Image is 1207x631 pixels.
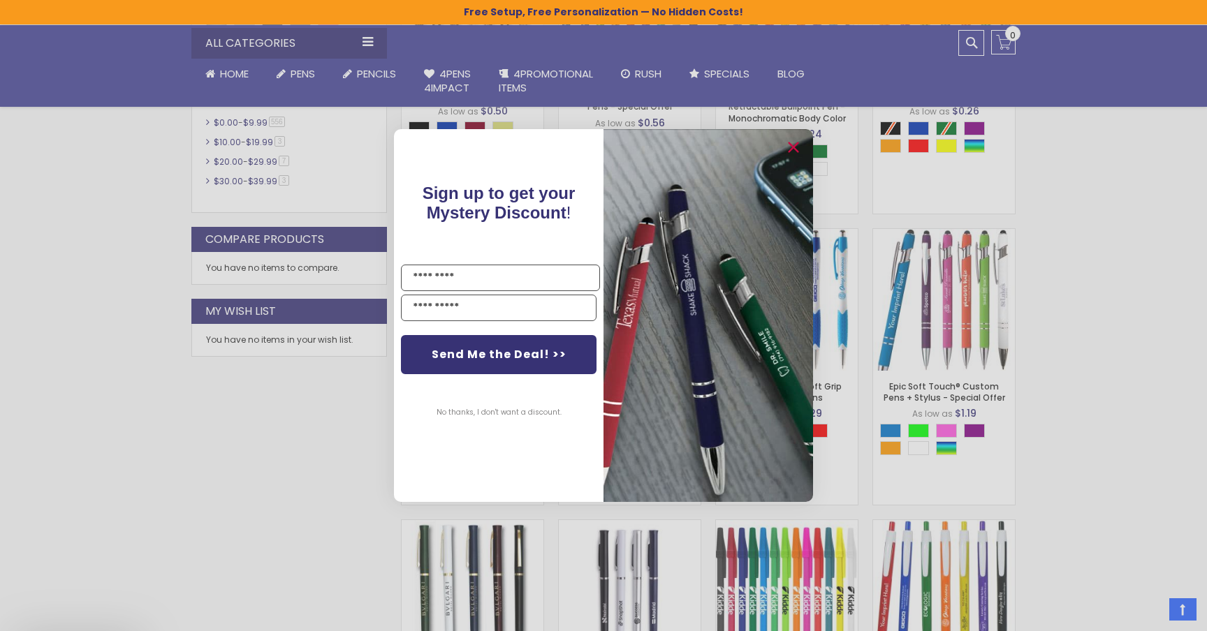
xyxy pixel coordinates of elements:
button: Close dialog [782,136,805,158]
img: pop-up-image [603,129,813,501]
button: Send Me the Deal! >> [401,335,597,374]
button: No thanks, I don't want a discount. [430,395,569,430]
span: ! [423,184,576,222]
span: Sign up to get your Mystery Discount [423,184,576,222]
